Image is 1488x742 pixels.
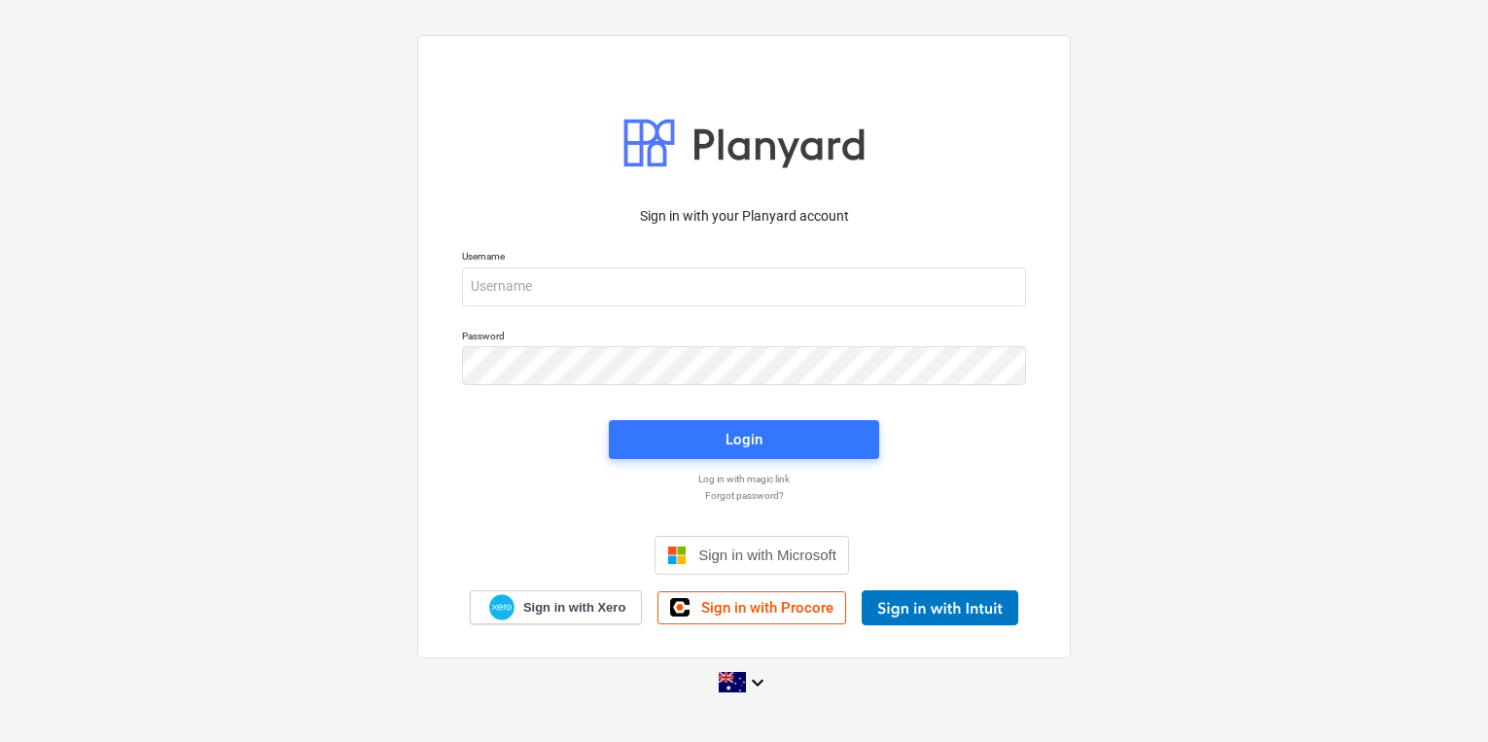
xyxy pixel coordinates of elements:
a: Forgot password? [452,489,1036,502]
p: Username [462,250,1026,266]
span: Sign in with Xero [523,599,625,617]
p: Sign in with your Planyard account [462,206,1026,227]
img: Xero logo [489,594,514,620]
i: keyboard_arrow_down [746,671,769,694]
a: Sign in with Xero [470,590,643,624]
input: Username [462,267,1026,306]
p: Password [462,330,1026,346]
button: Login [609,420,879,459]
span: Sign in with Procore [701,599,833,617]
img: Microsoft logo [667,546,687,565]
a: Sign in with Procore [657,591,846,624]
a: Log in with magic link [452,473,1036,485]
span: Sign in with Microsoft [698,547,836,563]
div: Login [726,427,762,452]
